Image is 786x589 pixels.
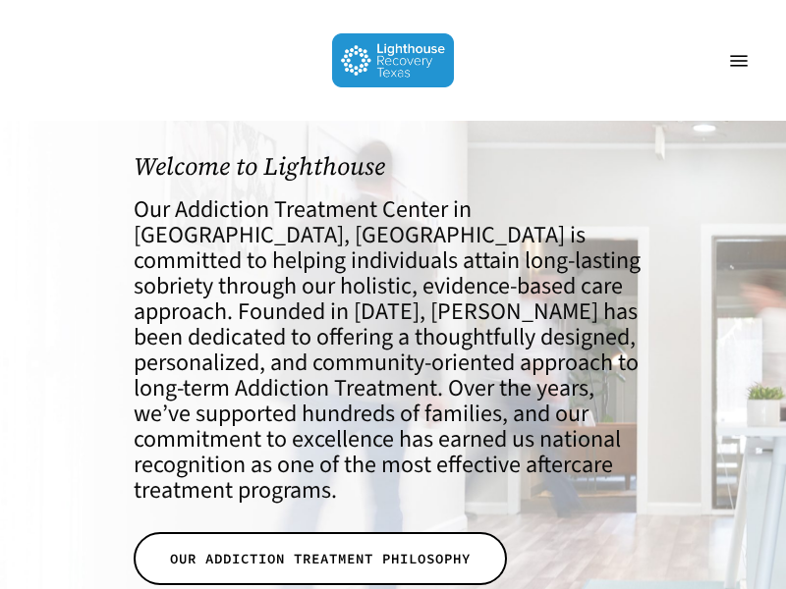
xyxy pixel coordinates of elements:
[134,197,652,504] h4: Our Addiction Treatment Center in [GEOGRAPHIC_DATA], [GEOGRAPHIC_DATA] is committed to helping in...
[170,549,471,568] span: OUR ADDICTION TREATMENT PHILOSOPHY
[719,51,758,71] a: Navigation Menu
[332,33,455,87] img: Lighthouse Recovery Texas
[134,152,652,181] h1: Welcome to Lighthouse
[134,532,507,585] a: OUR ADDICTION TREATMENT PHILOSOPHY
